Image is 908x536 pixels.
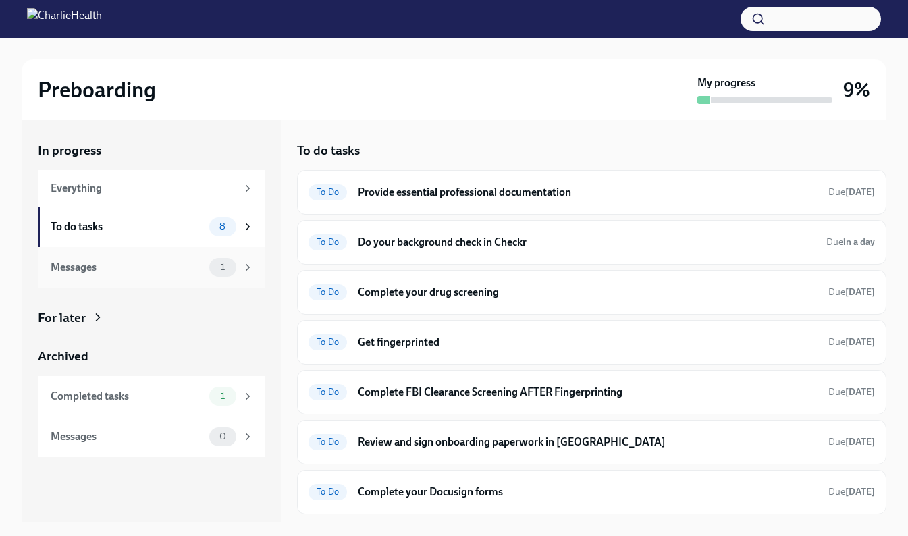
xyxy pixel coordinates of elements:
span: To Do [309,187,347,197]
h6: Complete FBI Clearance Screening AFTER Fingerprinting [358,385,818,400]
span: September 22nd, 2025 09:00 [828,186,875,198]
span: Due [828,186,875,198]
a: To DoGet fingerprintedDue[DATE] [309,331,875,353]
span: To Do [309,487,347,497]
span: 8 [211,221,234,232]
span: Due [828,386,875,398]
span: 0 [211,431,234,441]
a: To DoReview and sign onboarding paperwork in [GEOGRAPHIC_DATA]Due[DATE] [309,431,875,453]
a: To do tasks8 [38,207,265,247]
strong: [DATE] [845,336,875,348]
a: To DoDo your background check in CheckrDuein a day [309,232,875,253]
span: 1 [213,391,233,401]
h5: To do tasks [297,142,360,159]
span: Due [828,336,875,348]
div: For later [38,309,86,327]
a: To DoComplete your drug screeningDue[DATE] [309,282,875,303]
h6: Do your background check in Checkr [358,235,816,250]
h3: 9% [843,78,870,102]
a: Everything [38,170,265,207]
a: Messages0 [38,417,265,457]
img: CharlieHealth [27,8,102,30]
h6: Provide essential professional documentation [358,185,818,200]
a: To DoComplete your Docusign formsDue[DATE] [309,481,875,503]
a: To DoProvide essential professional documentationDue[DATE] [309,182,875,203]
span: To Do [309,387,347,397]
span: Due [826,236,875,248]
span: September 22nd, 2025 09:00 [828,336,875,348]
strong: My progress [697,76,755,90]
div: Messages [51,429,204,444]
a: For later [38,309,265,327]
a: To DoComplete FBI Clearance Screening AFTER FingerprintingDue[DATE] [309,381,875,403]
span: To Do [309,437,347,447]
span: 1 [213,262,233,272]
a: Messages1 [38,247,265,288]
span: Due [828,436,875,448]
span: To Do [309,237,347,247]
a: In progress [38,142,265,159]
a: Archived [38,348,265,365]
span: To Do [309,287,347,297]
strong: in a day [843,236,875,248]
span: September 26th, 2025 09:00 [828,435,875,448]
div: Everything [51,181,236,196]
a: Completed tasks1 [38,376,265,417]
strong: [DATE] [845,486,875,498]
div: Messages [51,260,204,275]
span: To Do [309,337,347,347]
strong: [DATE] [845,436,875,448]
h6: Complete your Docusign forms [358,485,818,500]
strong: [DATE] [845,186,875,198]
span: Due [828,286,875,298]
span: September 22nd, 2025 09:00 [828,286,875,298]
h6: Complete your drug screening [358,285,818,300]
span: September 18th, 2025 09:00 [826,236,875,248]
strong: [DATE] [845,286,875,298]
h6: Get fingerprinted [358,335,818,350]
span: Due [828,486,875,498]
div: To do tasks [51,219,204,234]
span: September 22nd, 2025 09:00 [828,485,875,498]
div: Completed tasks [51,389,204,404]
span: September 25th, 2025 09:00 [828,385,875,398]
strong: [DATE] [845,386,875,398]
h6: Review and sign onboarding paperwork in [GEOGRAPHIC_DATA] [358,435,818,450]
h2: Preboarding [38,76,156,103]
